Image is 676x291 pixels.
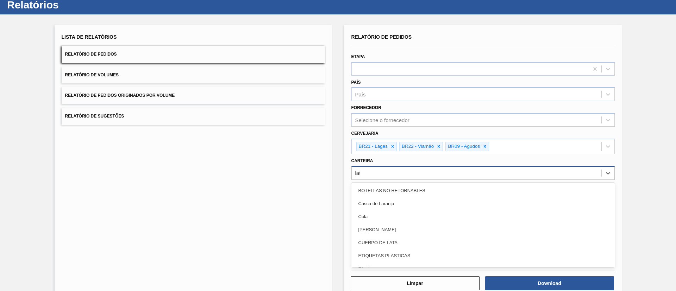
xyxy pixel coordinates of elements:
label: Etapa [351,54,365,59]
button: Relatório de Pedidos [62,46,325,63]
span: Relatório de Pedidos [65,52,117,57]
div: BR21 - Lages [357,142,389,151]
span: Relatório de Pedidos Originados por Volume [65,93,175,98]
span: Relatório de Volumes [65,72,119,77]
div: BOTELLAS NO RETORNABLES [351,184,615,197]
button: Download [485,276,614,290]
label: País [351,80,361,85]
span: Relatório de Pedidos [351,34,412,40]
label: Carteira [351,158,373,163]
div: Cola [351,210,615,223]
div: BR22 - Viamão [400,142,435,151]
div: CUERPO DE LATA [351,236,615,249]
span: Relatório de Sugestões [65,114,124,119]
h1: Relatórios [7,1,132,9]
button: Relatório de Pedidos Originados por Volume [62,87,325,104]
div: Selecione o fornecedor [355,117,409,123]
span: Lista de Relatórios [62,34,117,40]
div: [PERSON_NAME] [351,223,615,236]
button: Limpar [351,276,480,290]
label: Fornecedor [351,105,381,110]
div: BR09 - Agudos [446,142,481,151]
div: Casca de Laranja [351,197,615,210]
button: Relatório de Sugestões [62,108,325,125]
button: Relatório de Volumes [62,67,325,84]
div: Fécula [351,262,615,275]
div: País [355,91,366,97]
label: Cervejaria [351,131,378,136]
div: ETIQUETAS PLASTICAS [351,249,615,262]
